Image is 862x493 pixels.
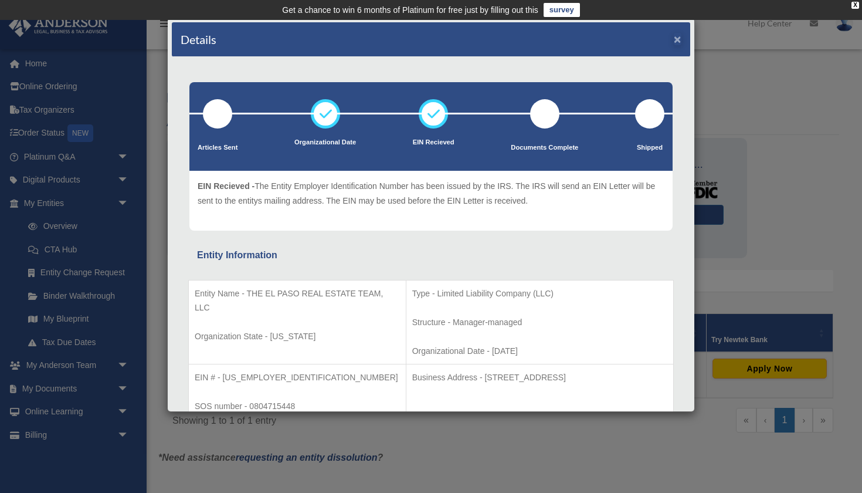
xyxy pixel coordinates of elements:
div: close [851,2,859,9]
p: Business Address - [STREET_ADDRESS] [412,370,667,385]
p: Entity Name - THE EL PASO REAL ESTATE TEAM, LLC [195,286,400,315]
button: × [674,33,681,45]
p: Articles Sent [198,142,237,154]
p: Type - Limited Liability Company (LLC) [412,286,667,301]
p: Documents Complete [511,142,578,154]
p: Shipped [635,142,664,154]
p: The Entity Employer Identification Number has been issued by the IRS. The IRS will send an EIN Le... [198,179,664,208]
h4: Details [181,31,216,48]
p: Structure - Manager-managed [412,315,667,330]
p: SOS number - 0804715448 [195,399,400,414]
p: EIN Recieved [413,137,454,148]
p: Organizational Date [294,137,356,148]
span: EIN Recieved - [198,181,254,191]
p: EIN # - [US_EMPLOYER_IDENTIFICATION_NUMBER] [195,370,400,385]
p: Organization State - [US_STATE] [195,329,400,344]
a: survey [544,3,580,17]
div: Entity Information [197,247,665,264]
div: Get a chance to win 6 months of Platinum for free just by filling out this [282,3,538,17]
p: Organizational Date - [DATE] [412,344,667,359]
